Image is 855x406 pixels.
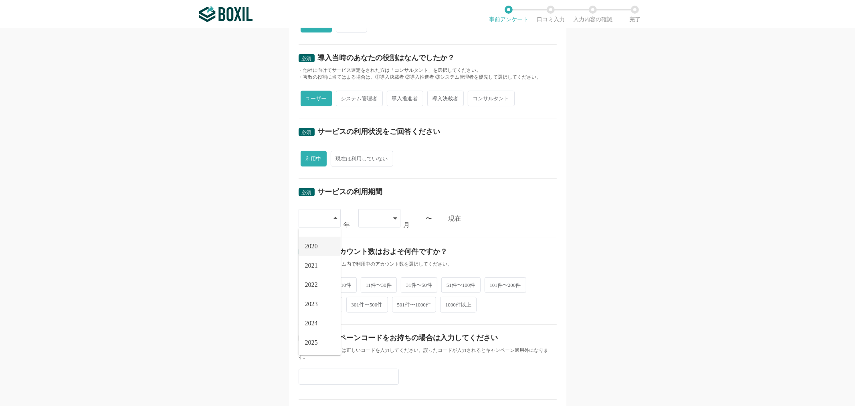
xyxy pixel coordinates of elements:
[299,67,557,74] div: ・他社に向けてサービス選定をされた方は「コンサルタント」を選択してください。
[199,6,253,22] img: ボクシルSaaS_ロゴ
[404,222,410,228] div: 月
[427,91,464,106] span: 導入決裁者
[305,301,318,307] span: 2023
[401,277,437,293] span: 31件〜50件
[441,277,481,293] span: 51件〜100件
[485,277,526,293] span: 101件〜200件
[305,282,318,288] span: 2022
[572,6,614,22] li: 入力内容の確認
[305,243,318,250] span: 2020
[361,277,397,293] span: 11件〜30件
[318,54,455,61] div: 導入当時のあなたの役割はなんでしたか？
[449,215,557,222] div: 現在
[305,320,318,327] span: 2024
[318,128,441,135] div: サービスの利用状況をご回答ください
[387,91,423,106] span: 導入推進者
[336,91,383,106] span: システム管理者
[302,56,311,61] span: 必須
[346,297,388,313] span: 301件〜500件
[299,74,557,81] div: ・複数の役割に当てはまる場合は、①導入決裁者 ②導入推進者 ③システム管理者を優先して選択してください。
[318,248,448,255] div: 利用アカウント数はおよそ何件ですか？
[302,190,311,195] span: 必須
[318,334,498,341] div: キャンペーンコードをお持ちの場合は入力してください
[440,297,477,313] span: 1000件以上
[301,91,332,106] span: ユーザー
[318,188,383,195] div: サービスの利用期間
[331,151,393,166] span: 現在は利用していない
[301,151,327,166] span: 利用中
[344,222,350,228] div: 年
[392,297,437,313] span: 501件〜1000件
[426,215,433,222] div: 〜
[530,6,572,22] li: 口コミ入力
[302,130,311,135] span: 必須
[299,347,557,361] div: キャンペーンコードは正しいコードを入力してください。誤ったコードが入力されるとキャンペーン適用外になります。
[468,91,515,106] span: コンサルタント
[305,262,318,269] span: 2021
[305,339,318,346] span: 2025
[488,6,530,22] li: 事前アンケート
[614,6,656,22] li: 完了
[299,261,557,268] div: ・社内もしくはチーム内で利用中のアカウント数を選択してください。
